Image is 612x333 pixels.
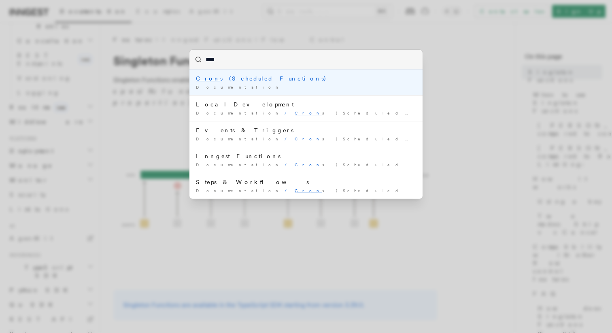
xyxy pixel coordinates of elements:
mark: Cron [196,75,220,82]
span: Documentation [196,110,281,115]
span: / [285,110,291,115]
div: Local Development [196,100,416,108]
mark: Cron [295,162,322,167]
span: Documentation [196,136,281,141]
div: Events & Triggers [196,126,416,134]
span: s (Scheduled Functions) [295,162,478,167]
mark: Cron [295,136,322,141]
span: Documentation [196,188,281,193]
div: Inngest Functions [196,152,416,160]
span: s (Scheduled Functions) [295,188,478,193]
span: / [285,162,291,167]
span: s (Scheduled Functions) [295,110,478,115]
mark: Cron [295,110,322,115]
span: s (Scheduled Functions) [295,136,478,141]
div: Steps & Workflows [196,178,416,186]
span: / [285,188,291,193]
span: / [285,136,291,141]
div: s (Scheduled Functions) [196,74,416,83]
span: Documentation [196,85,281,89]
mark: Cron [295,188,322,193]
span: Documentation [196,162,281,167]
